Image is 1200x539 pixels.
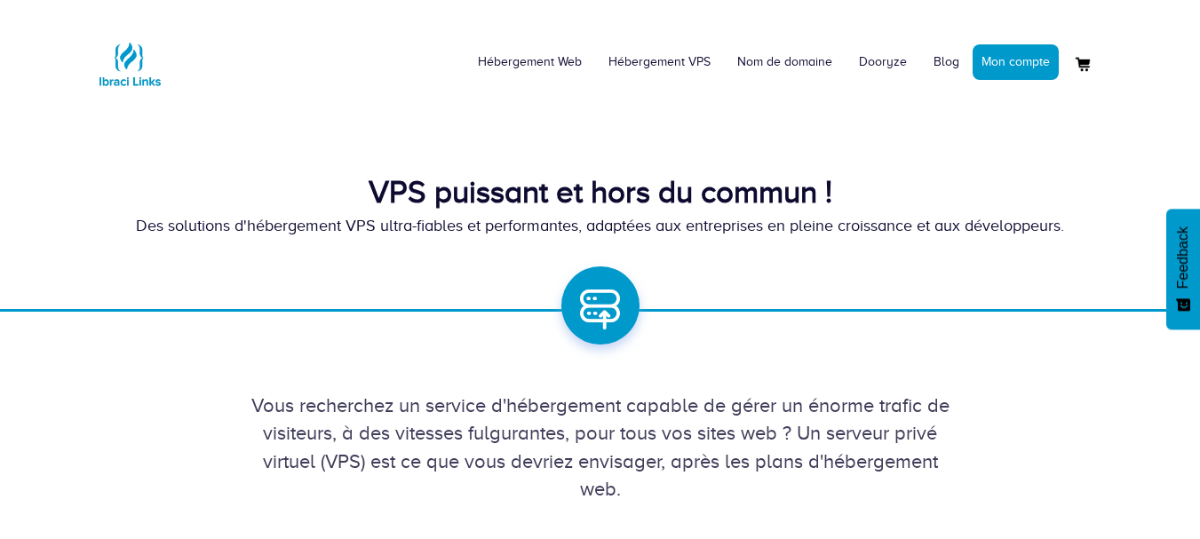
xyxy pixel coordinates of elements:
a: Hébergement Web [465,36,595,89]
div: Des solutions d'hébergement VPS ultra-fiables et performantes, adaptées aux entreprises en pleine... [94,215,1107,238]
a: Nom de domaine [724,36,846,89]
a: Dooryze [846,36,920,89]
a: Blog [920,36,973,89]
a: Logo Ibraci Links [94,13,165,99]
div: Vous recherchez un service d'hébergement capable de gérer un énorme trafic de visiteurs, à des vi... [94,392,1107,503]
img: Logo Ibraci Links [94,28,165,99]
a: Mon compte [973,44,1059,80]
div: VPS puissant et hors du commun ! [94,170,1107,215]
iframe: Drift Widget Chat Controller [1111,450,1179,518]
a: Hébergement VPS [595,36,724,89]
button: Feedback - Afficher l’enquête [1166,209,1200,329]
iframe: Drift Widget Chat Window [834,266,1189,461]
span: Feedback [1175,226,1191,289]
